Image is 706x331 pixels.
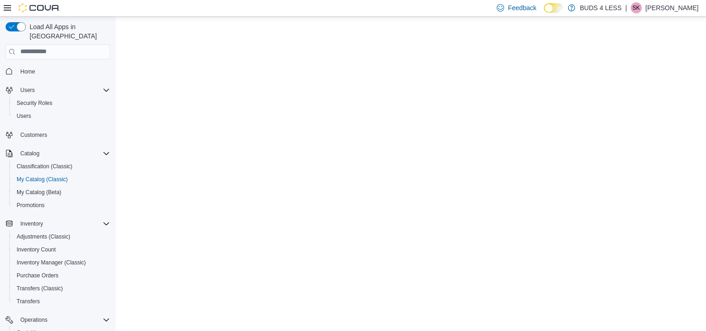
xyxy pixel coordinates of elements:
[9,282,114,295] button: Transfers (Classic)
[17,314,110,325] span: Operations
[9,295,114,308] button: Transfers
[17,218,110,229] span: Inventory
[13,98,56,109] a: Security Roles
[18,3,60,12] img: Cova
[17,202,45,209] span: Promotions
[9,199,114,212] button: Promotions
[544,3,563,13] input: Dark Mode
[13,296,43,307] a: Transfers
[17,298,40,305] span: Transfers
[13,110,110,122] span: Users
[13,161,110,172] span: Classification (Classic)
[13,257,90,268] a: Inventory Manager (Classic)
[17,163,73,170] span: Classification (Classic)
[9,110,114,123] button: Users
[17,66,39,77] a: Home
[13,283,110,294] span: Transfers (Classic)
[13,110,35,122] a: Users
[13,257,110,268] span: Inventory Manager (Classic)
[9,256,114,269] button: Inventory Manager (Classic)
[17,99,52,107] span: Security Roles
[17,314,51,325] button: Operations
[13,270,110,281] span: Purchase Orders
[633,2,640,13] span: SK
[625,2,627,13] p: |
[17,112,31,120] span: Users
[645,2,699,13] p: [PERSON_NAME]
[20,131,47,139] span: Customers
[13,187,65,198] a: My Catalog (Beta)
[13,296,110,307] span: Transfers
[13,244,110,255] span: Inventory Count
[17,176,68,183] span: My Catalog (Classic)
[17,148,110,159] span: Catalog
[9,173,114,186] button: My Catalog (Classic)
[17,272,59,279] span: Purchase Orders
[2,217,114,230] button: Inventory
[13,98,110,109] span: Security Roles
[17,246,56,253] span: Inventory Count
[13,200,110,211] span: Promotions
[20,316,48,324] span: Operations
[17,129,51,141] a: Customers
[13,187,110,198] span: My Catalog (Beta)
[13,231,74,242] a: Adjustments (Classic)
[26,22,110,41] span: Load All Apps in [GEOGRAPHIC_DATA]
[20,86,35,94] span: Users
[13,174,110,185] span: My Catalog (Classic)
[13,244,60,255] a: Inventory Count
[17,259,86,266] span: Inventory Manager (Classic)
[13,200,49,211] a: Promotions
[13,270,62,281] a: Purchase Orders
[17,66,110,77] span: Home
[13,283,67,294] a: Transfers (Classic)
[17,189,61,196] span: My Catalog (Beta)
[2,65,114,78] button: Home
[508,3,536,12] span: Feedback
[17,148,43,159] button: Catalog
[13,174,72,185] a: My Catalog (Classic)
[20,220,43,227] span: Inventory
[2,313,114,326] button: Operations
[13,231,110,242] span: Adjustments (Classic)
[2,84,114,97] button: Users
[17,285,63,292] span: Transfers (Classic)
[17,85,110,96] span: Users
[17,218,47,229] button: Inventory
[9,186,114,199] button: My Catalog (Beta)
[17,129,110,141] span: Customers
[13,161,76,172] a: Classification (Classic)
[20,150,39,157] span: Catalog
[580,2,621,13] p: BUDS 4 LESS
[9,97,114,110] button: Security Roles
[9,230,114,243] button: Adjustments (Classic)
[2,147,114,160] button: Catalog
[2,128,114,141] button: Customers
[9,160,114,173] button: Classification (Classic)
[17,85,38,96] button: Users
[20,68,35,75] span: Home
[9,243,114,256] button: Inventory Count
[631,2,642,13] div: Stacey Knisley
[17,233,70,240] span: Adjustments (Classic)
[9,269,114,282] button: Purchase Orders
